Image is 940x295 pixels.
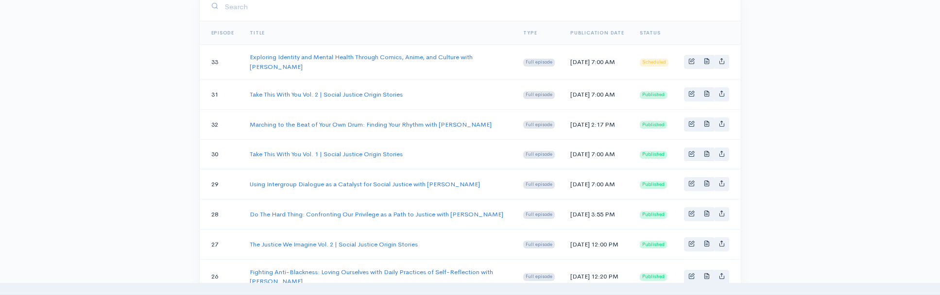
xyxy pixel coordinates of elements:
[523,211,555,219] span: Full episode
[563,45,632,80] td: [DATE] 7:00 AM
[563,259,632,294] td: [DATE] 12:20 PM
[523,181,555,189] span: Full episode
[200,80,242,110] td: 31
[684,177,729,191] div: Basic example
[250,53,473,71] a: Exploring Identity and Mental Health Through Comics, Anime, and Culture with [PERSON_NAME]
[523,151,555,159] span: Full episode
[563,229,632,259] td: [DATE] 12:00 PM
[523,121,555,129] span: Full episode
[640,121,667,129] span: Published
[684,147,729,162] div: Basic example
[563,169,632,199] td: [DATE] 7:00 AM
[200,199,242,229] td: 28
[563,109,632,139] td: [DATE] 2:17 PM
[640,151,667,159] span: Published
[250,268,493,286] a: Fighting Anti-Blackness: Loving Ourselves with Daily Practices of Self-Reflection with [PERSON_NAME]
[250,120,492,129] a: Marching to the Beat of Your Own Drum: Finding Your Rhythm with [PERSON_NAME]
[563,139,632,169] td: [DATE] 7:00 AM
[250,180,480,188] a: Using Intergroup Dialogue as a Catalyst for Social Justice with [PERSON_NAME]
[250,30,265,36] a: Title
[523,30,537,36] a: Type
[640,241,667,248] span: Published
[640,91,667,99] span: Published
[523,59,555,66] span: Full episode
[640,181,667,189] span: Published
[200,229,242,259] td: 27
[200,259,242,294] td: 26
[250,240,418,248] a: The Justice We Imagine Vol. 2 | Social Justice Origin Stories
[523,91,555,99] span: Full episode
[200,45,242,80] td: 33
[640,273,667,281] span: Published
[684,87,729,101] div: Basic example
[200,109,242,139] td: 32
[563,80,632,110] td: [DATE] 7:00 AM
[200,139,242,169] td: 30
[211,30,235,36] a: Episode
[640,59,668,66] span: Scheduled
[200,169,242,199] td: 29
[250,150,403,158] a: Take This With You Vol. 1 | Social Justice Origin Stories
[684,270,729,284] div: Basic example
[684,55,729,69] div: Basic example
[523,273,555,281] span: Full episode
[523,241,555,248] span: Full episode
[684,117,729,131] div: Basic example
[250,90,403,98] a: Take This With You Vol. 2 | Social Justice Origin Stories
[250,210,503,218] a: Do The Hard Thing: Confronting Our Privilege as a Path to Justice with [PERSON_NAME]
[563,199,632,229] td: [DATE] 3:55 PM
[570,30,624,36] a: Publication date
[684,207,729,221] div: Basic example
[684,237,729,251] div: Basic example
[640,211,667,219] span: Published
[640,30,661,36] span: Status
